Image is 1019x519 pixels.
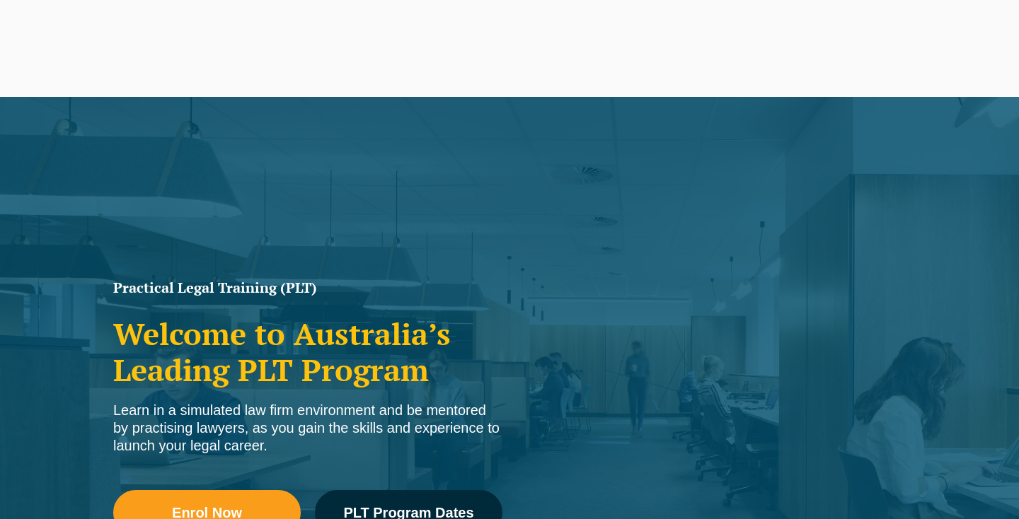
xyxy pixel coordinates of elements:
div: Learn in a simulated law firm environment and be mentored by practising lawyers, as you gain the ... [113,402,502,455]
h1: Practical Legal Training (PLT) [113,281,502,295]
h2: Welcome to Australia’s Leading PLT Program [113,316,502,387]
